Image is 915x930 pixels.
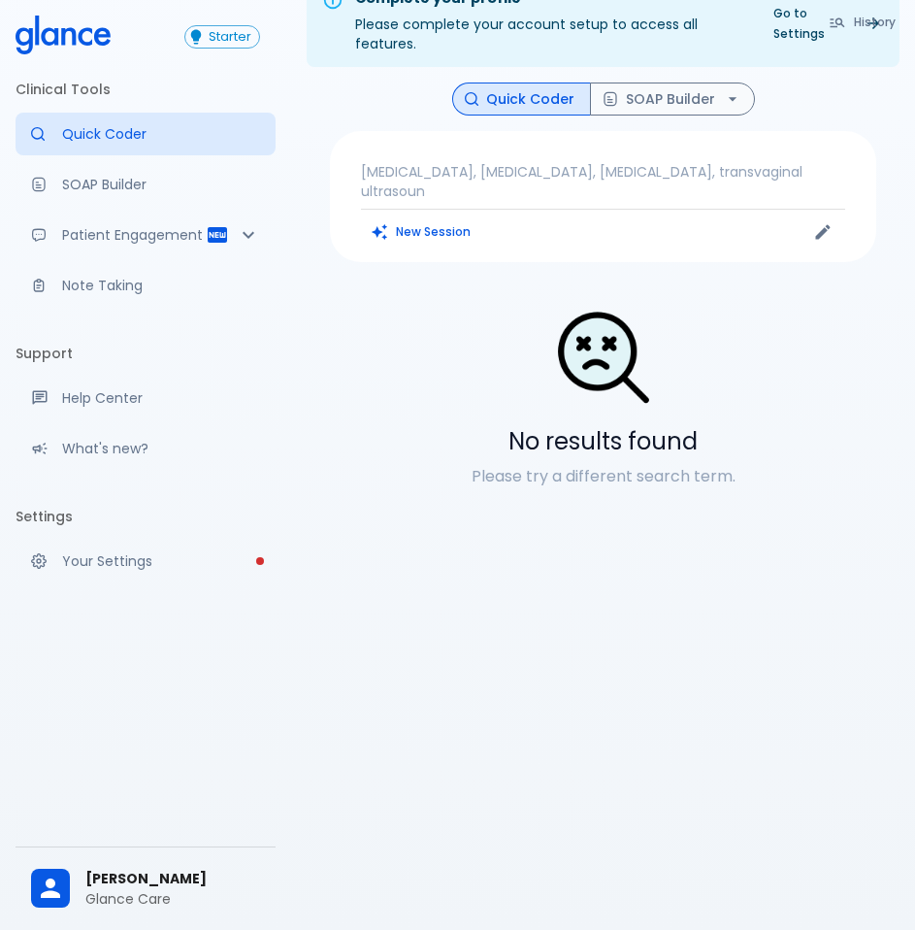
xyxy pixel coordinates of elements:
div: [PERSON_NAME]Glance Care [16,855,276,922]
button: Clears all inputs and results. [361,217,482,246]
p: Your Settings [62,551,260,571]
p: SOAP Builder [62,175,260,194]
p: Note Taking [62,276,260,295]
div: Recent updates and feature releases [16,427,276,470]
li: Clinical Tools [16,66,276,113]
a: Docugen: Compose a clinical documentation in seconds [16,163,276,206]
a: Please complete account setup [16,540,276,582]
p: Quick Coder [62,124,260,144]
button: Starter [184,25,260,49]
a: Moramiz: Find ICD10AM codes instantly [16,113,276,155]
p: Help Center [62,388,260,408]
p: Patient Engagement [62,225,206,245]
span: [PERSON_NAME] [85,869,260,889]
button: Quick Coder [452,83,591,116]
p: [MEDICAL_DATA], [MEDICAL_DATA], [MEDICAL_DATA], transvaginal ultrasoun [361,162,845,201]
a: Advanced note-taking [16,264,276,307]
li: Support [16,330,276,377]
p: What's new? [62,439,260,458]
button: SOAP Builder [590,83,755,116]
button: History [819,8,907,36]
li: Settings [16,493,276,540]
div: Patient Reports & Referrals [16,214,276,256]
a: Click to view or change your subscription [184,25,276,49]
h5: No results found [330,426,876,457]
a: Get help from our support team [16,377,276,419]
span: Starter [201,30,259,45]
img: Search Not Found [555,309,652,406]
p: Glance Care [85,889,260,909]
button: Edit [808,217,837,247]
p: Please try a different search term. [330,465,876,488]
